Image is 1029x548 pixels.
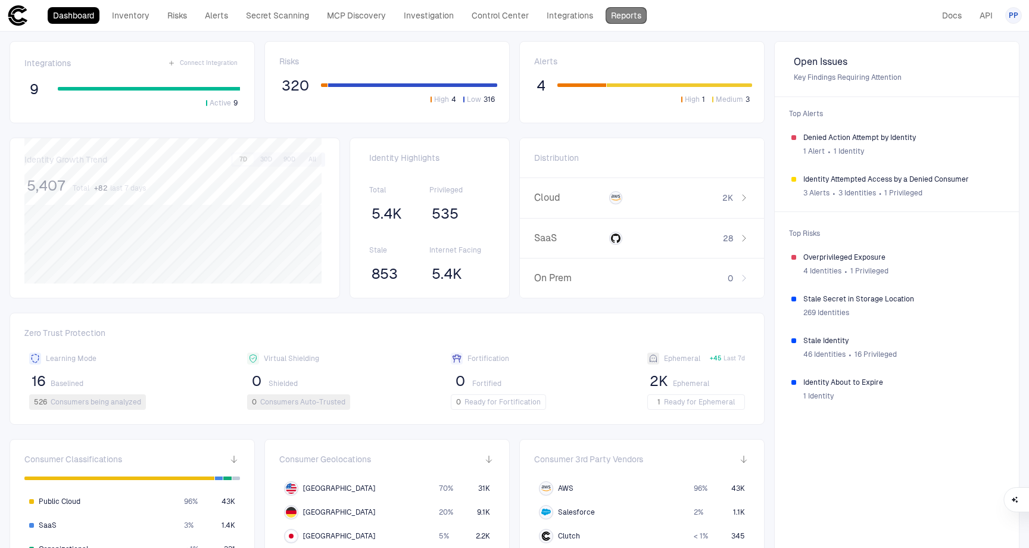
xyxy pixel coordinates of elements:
[534,232,604,244] span: SaaS
[803,266,841,276] span: 4 Identities
[694,484,707,493] span: 96 %
[107,7,155,24] a: Inventory
[650,372,668,390] span: 2K
[39,497,80,506] span: Public Cloud
[434,95,449,104] span: High
[803,188,830,198] span: 3 Alerts
[728,273,733,284] span: 0
[162,7,192,24] a: Risks
[24,328,750,343] span: Zero Trust Protection
[369,245,430,255] span: Stale
[29,372,48,391] button: 16
[269,379,298,388] span: Shielded
[184,497,198,506] span: 96 %
[716,95,743,104] span: Medium
[429,185,490,195] span: Privileged
[647,394,745,410] button: 1Ready for Ephemeral
[838,188,876,198] span: 3 Identities
[369,264,400,284] button: 853
[24,58,71,68] span: Integrations
[541,7,598,24] a: Integrations
[733,507,745,517] span: 1.1K
[937,7,967,24] a: Docs
[724,354,745,363] span: Last 7d
[439,507,453,517] span: 20 %
[94,183,108,193] span: + 82
[166,56,240,70] button: Connect Integration
[30,80,39,98] span: 9
[803,294,1002,304] span: Stale Secret in Storage Location
[782,102,1012,126] span: Top Alerts
[286,531,297,541] img: JP
[247,372,266,391] button: 0
[398,7,459,24] a: Investigation
[467,95,481,104] span: Low
[46,354,96,363] span: Learning Mode
[803,336,1002,345] span: Stale Identity
[210,98,231,108] span: Active
[606,7,647,24] a: Reports
[279,76,311,95] button: 320
[39,521,57,530] span: SaaS
[673,379,709,388] span: Ephemeral
[73,183,89,193] span: Total
[456,372,465,390] span: 0
[731,531,745,541] span: 345
[834,147,864,156] span: 1 Identity
[832,184,836,202] span: ∙
[24,154,107,165] span: Identity Growth Trend
[255,154,277,165] button: 30D
[844,262,848,280] span: ∙
[241,7,314,24] a: Secret Scanning
[303,507,375,517] span: [GEOGRAPHIC_DATA]
[302,154,323,165] button: All
[286,483,297,494] img: US
[855,350,897,359] span: 16 Privileged
[432,265,462,283] span: 5.4K
[694,531,708,541] span: < 1 %
[731,484,745,493] span: 43K
[303,531,375,541] span: [GEOGRAPHIC_DATA]
[657,397,660,407] span: 1
[534,56,557,67] span: Alerts
[24,176,68,195] button: 5,407
[24,454,122,465] span: Consumer Classifications
[1009,11,1018,20] span: PP
[429,245,490,255] span: Internet Facing
[180,59,238,67] span: Connect Integration
[303,484,375,493] span: [GEOGRAPHIC_DATA]
[534,272,604,284] span: On Prem
[48,7,99,24] a: Dashboard
[464,397,541,407] span: Ready for Fortification
[222,521,235,530] span: 1.4K
[558,507,595,517] span: Salesforce
[541,507,551,517] div: Salesforce
[803,253,1002,262] span: Overprivileged Exposure
[24,80,43,99] button: 9
[803,350,846,359] span: 46 Identities
[451,372,470,391] button: 0
[723,233,733,244] span: 28
[1005,7,1022,24] button: PP
[233,98,238,108] span: 9
[472,379,501,388] span: Fortified
[722,192,733,203] span: 2K
[746,95,750,104] span: 3
[803,378,1002,387] span: Identity About to Expire
[369,204,404,223] button: 5.4K
[432,205,459,223] span: 535
[710,354,721,363] span: + 45
[664,397,735,407] span: Ready for Ephemeral
[850,266,888,276] span: 1 Privileged
[233,154,254,165] button: 7D
[647,372,671,391] button: 2K
[534,76,548,95] button: 4
[32,372,46,390] span: 16
[534,152,579,163] span: Distribution
[803,147,825,156] span: 1 Alert
[204,98,240,108] button: Active9
[794,56,1000,68] span: Open Issues
[848,345,852,363] span: ∙
[264,354,319,363] span: Virtual Shielding
[541,484,551,493] div: AWS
